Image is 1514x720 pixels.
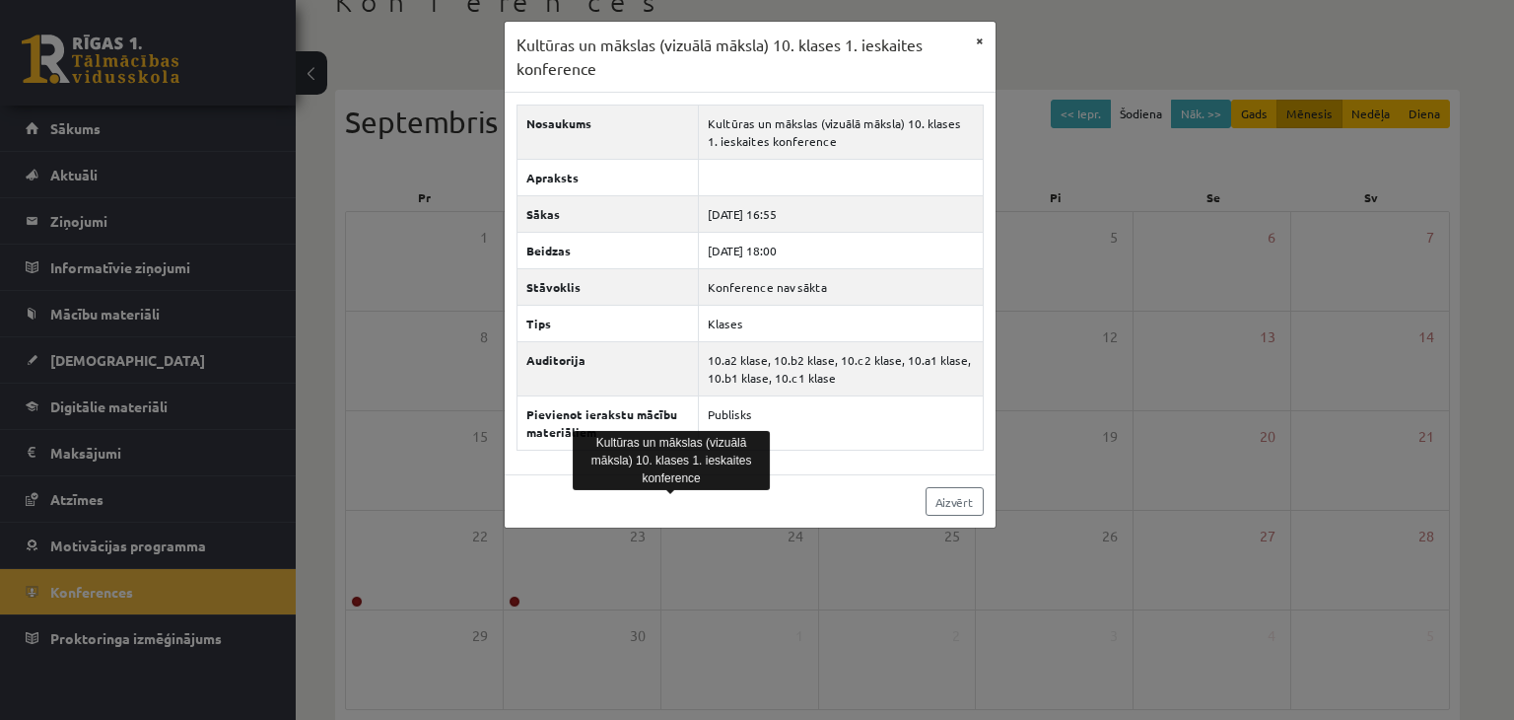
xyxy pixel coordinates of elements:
[699,269,983,306] td: Konference nav sākta
[699,306,983,342] td: Klases
[699,106,983,160] td: Kultūras un mākslas (vizuālā māksla) 10. klases 1. ieskaites konference
[516,269,699,306] th: Stāvoklis
[699,196,983,233] td: [DATE] 16:55
[516,196,699,233] th: Sākas
[699,233,983,269] td: [DATE] 18:00
[516,233,699,269] th: Beidzas
[964,22,996,59] button: ×
[516,396,699,451] th: Pievienot ierakstu mācību materiāliem
[516,342,699,396] th: Auditorija
[926,487,984,516] a: Aizvērt
[516,106,699,160] th: Nosaukums
[573,431,770,490] div: Kultūras un mākslas (vizuālā māksla) 10. klases 1. ieskaites konference
[516,160,699,196] th: Apraksts
[699,342,983,396] td: 10.a2 klase, 10.b2 klase, 10.c2 klase, 10.a1 klase, 10.b1 klase, 10.c1 klase
[699,396,983,451] td: Publisks
[516,34,964,80] h3: Kultūras un mākslas (vizuālā māksla) 10. klases 1. ieskaites konference
[516,306,699,342] th: Tips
